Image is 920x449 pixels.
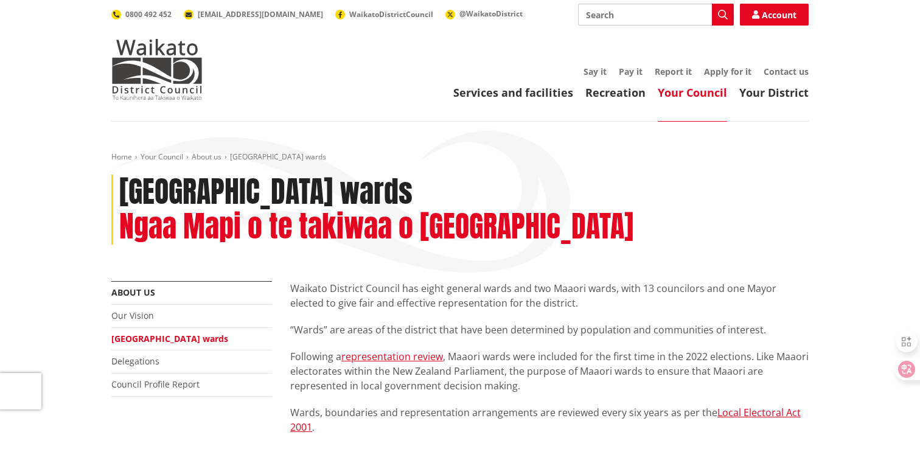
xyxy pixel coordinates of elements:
[290,281,809,310] p: Waikato District Council has eight general wards and two Maaori wards, with 13 councilors and one...
[290,405,809,434] p: Wards, boundaries and representation arrangements are reviewed every six years as per the .
[335,9,433,19] a: WaikatoDistrictCouncil
[111,151,132,162] a: Home
[111,9,172,19] a: 0800 492 452
[585,85,646,100] a: Recreation
[119,209,633,245] h2: Ngaa Mapi o te takiwaa o [GEOGRAPHIC_DATA]
[764,66,809,77] a: Contact us
[658,85,727,100] a: Your Council
[141,151,183,162] a: Your Council
[290,349,809,393] p: Following a , Maaori wards were included for the first time in the 2022 elections. Like Maaori el...
[459,9,523,19] span: @WaikatoDistrict
[230,151,326,162] span: [GEOGRAPHIC_DATA] wards
[198,9,323,19] span: [EMAIL_ADDRESS][DOMAIN_NAME]
[578,4,734,26] input: Search input
[111,152,809,162] nav: breadcrumb
[341,350,443,363] a: representation review
[619,66,643,77] a: Pay it
[655,66,692,77] a: Report it
[111,287,155,298] a: About us
[704,66,751,77] a: Apply for it
[111,355,159,367] a: Delegations
[290,406,801,434] a: Local Electoral Act 2001
[584,66,607,77] a: Say it
[111,333,228,344] a: [GEOGRAPHIC_DATA] wards
[111,378,200,390] a: Council Profile Report
[453,85,573,100] a: Services and facilities
[445,9,523,19] a: @WaikatoDistrict
[739,85,809,100] a: Your District
[111,310,154,321] a: Our Vision
[119,175,413,210] h1: [GEOGRAPHIC_DATA] wards
[349,9,433,19] span: WaikatoDistrictCouncil
[290,322,809,337] p: “Wards” are areas of the district that have been determined by population and communities of inte...
[192,151,221,162] a: About us
[125,9,172,19] span: 0800 492 452
[111,39,203,100] img: Waikato District Council - Te Kaunihera aa Takiwaa o Waikato
[184,9,323,19] a: [EMAIL_ADDRESS][DOMAIN_NAME]
[740,4,809,26] a: Account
